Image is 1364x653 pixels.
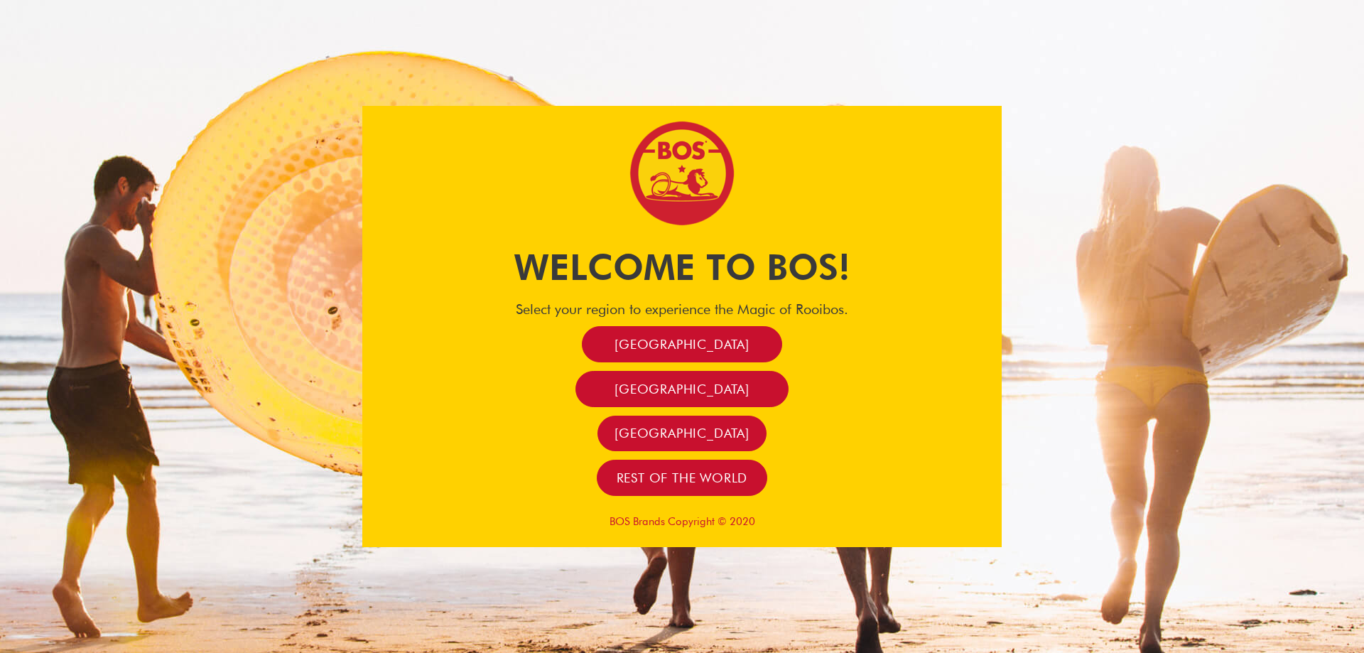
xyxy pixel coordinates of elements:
[597,416,767,452] a: [GEOGRAPHIC_DATA]
[617,470,748,486] span: Rest of the world
[615,336,749,352] span: [GEOGRAPHIC_DATA]
[615,381,749,397] span: [GEOGRAPHIC_DATA]
[597,460,768,496] a: Rest of the world
[575,371,789,407] a: [GEOGRAPHIC_DATA]
[362,242,1002,292] h1: Welcome to BOS!
[362,515,1002,528] p: BOS Brands Copyright © 2020
[362,301,1002,318] h4: Select your region to experience the Magic of Rooibos.
[615,425,749,441] span: [GEOGRAPHIC_DATA]
[582,326,782,362] a: [GEOGRAPHIC_DATA]
[629,120,735,227] img: Bos Brands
